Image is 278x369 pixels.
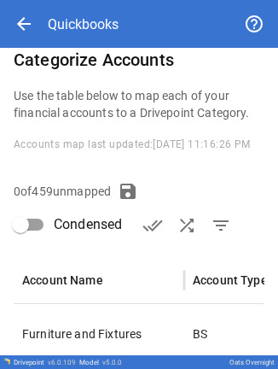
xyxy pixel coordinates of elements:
span: arrow_back [14,14,34,34]
span: done_all [142,215,163,236]
div: Model [79,359,122,366]
p: 0 of 459 unmapped [14,183,111,200]
button: AI Auto-Map Accounts [170,208,204,243]
div: Quickbooks [48,16,119,32]
div: Account Name [22,273,103,287]
span: filter_list [211,215,231,236]
span: Condensed [54,214,122,235]
h6: Categorize Accounts [14,46,264,73]
p: Use the table below to map each of your financial accounts to a Drivepoint Category. [14,87,264,121]
div: Drivepoint [14,359,76,366]
button: Verify Accounts [136,208,170,243]
img: Drivepoint [3,358,10,365]
span: v 6.0.109 [48,359,76,366]
p: BS [193,325,207,343]
span: shuffle [177,215,197,236]
p: Furniture and Fixtures [22,325,176,343]
span: v 5.0.0 [102,359,122,366]
button: Show Unmapped Accounts Only [204,208,238,243]
div: Oats Overnight [229,359,275,366]
div: Account Type [193,273,268,287]
span: Accounts map last updated: [DATE] 11:16:26 PM [14,138,251,150]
